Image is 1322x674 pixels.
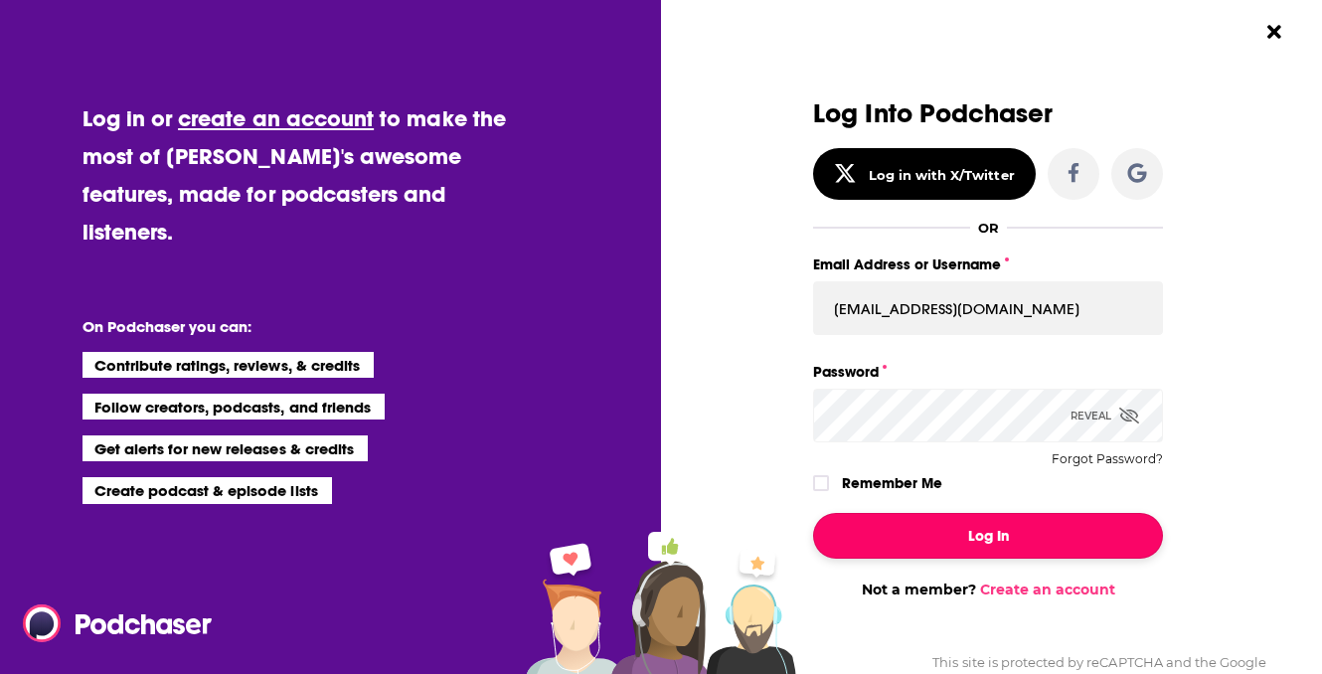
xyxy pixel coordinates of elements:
button: Log in with X/Twitter [813,148,1036,200]
li: Contribute ratings, reviews, & credits [83,352,375,378]
li: Get alerts for new releases & credits [83,435,368,461]
div: Not a member? [813,581,1163,598]
label: Remember Me [842,470,942,496]
button: Close Button [1255,13,1293,51]
label: Email Address or Username [813,252,1163,277]
li: Follow creators, podcasts, and friends [83,394,386,420]
div: Log in with X/Twitter [869,167,1015,183]
button: Forgot Password? [1052,452,1163,466]
label: Password [813,359,1163,385]
li: Create podcast & episode lists [83,477,332,503]
input: Email Address or Username [813,281,1163,335]
li: On Podchaser you can: [83,317,480,336]
a: Podchaser - Follow, Share and Rate Podcasts [23,604,198,642]
div: Reveal [1071,389,1139,442]
h3: Log Into Podchaser [813,99,1163,128]
a: create an account [178,104,374,132]
a: Create an account [980,581,1115,598]
div: OR [978,220,999,236]
img: Podchaser - Follow, Share and Rate Podcasts [23,604,214,642]
button: Log In [813,513,1163,559]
